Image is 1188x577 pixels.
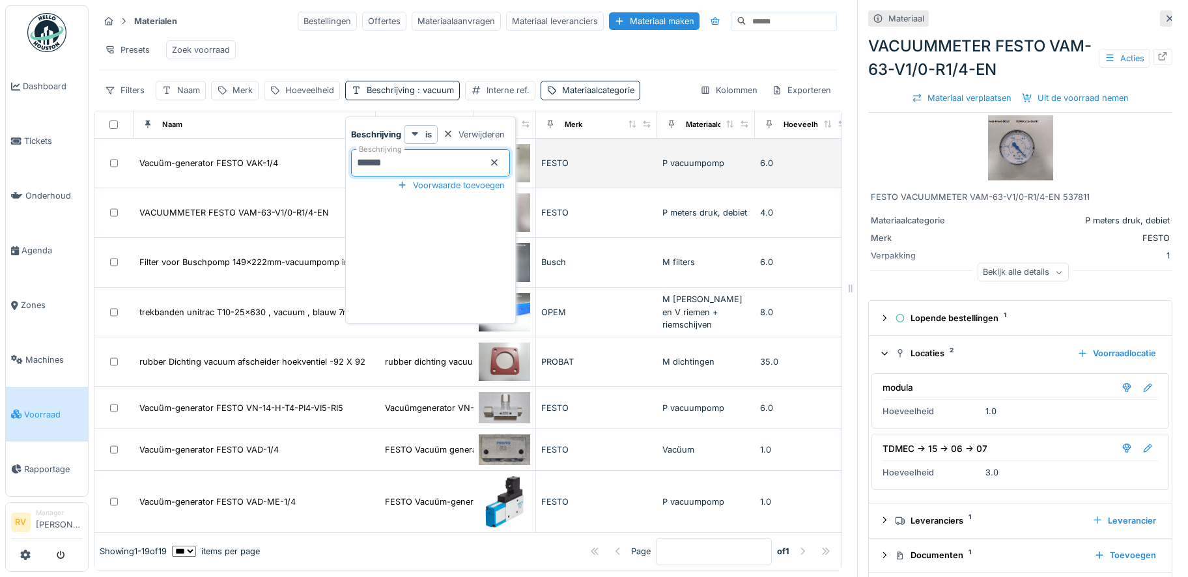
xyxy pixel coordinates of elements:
div: Vacuüm-generator FESTO VN-14-H-T4-PI4-VI5-RI5 [139,402,343,414]
img: Vacuüm-generator FESTO VN-14-H-T4-PI4-VI5-RI5 [479,392,530,423]
div: FESTO [974,232,1170,244]
div: Lopende bestellingen [895,312,1156,324]
div: Zoek voorraad [172,44,230,56]
div: FESTO Vacuüm-generator VAD-ME-1/4 35555 - Vacuu... [385,496,612,508]
div: trekbanden unitrac T10-25x630 , vacuum , blauw 7mm [139,306,357,318]
summary: Leveranciers1Leverancier [874,509,1167,533]
div: VACUUMMETER FESTO VAM-63-V1/0-R1/4-EN [139,206,329,219]
div: P meters druk, debiet [662,206,750,219]
div: Voorwaarde toevoegen [392,176,510,194]
div: Offertes [362,12,406,31]
div: FESTO [541,157,652,169]
div: FESTO [541,496,652,508]
div: FESTO [541,206,652,219]
div: Materiaal [888,12,924,25]
div: 8.0 [760,306,847,318]
div: M filters [662,256,750,268]
div: Manager [36,508,83,518]
div: Filters [99,81,150,100]
div: rubber Dichting vacuum afscheider hoekventiel -92 X 92 [139,356,365,368]
div: M dichtingen [662,356,750,368]
div: OPEM [541,306,652,318]
div: Vacüum [662,443,750,456]
div: 35.0 [760,356,847,368]
strong: Beschrijving [351,128,401,141]
div: FESTO [541,443,652,456]
div: Page [631,545,651,557]
div: Busch [541,256,652,268]
div: Documenten [895,549,1084,561]
span: Voorraad [24,408,83,421]
div: Kolommen [694,81,763,100]
img: Vacuüm-generator FESTO VAD-1/4 [479,434,530,465]
span: Agenda [21,244,83,257]
div: 1.0 [985,405,997,417]
div: 6.0 [760,402,847,414]
div: 1 [974,249,1170,262]
div: Filter voor Buschpomp 149x222mm-vacuumpomp ima [139,256,356,268]
div: Hoeveelheid [784,119,829,130]
div: Materiaalaanvragen [412,12,501,31]
div: 6.0 [760,256,847,268]
div: items per page [172,545,260,557]
span: Dashboard [23,80,83,92]
div: Acties [1099,49,1150,68]
img: Vacuüm-generator FESTO VAD-ME-1/4 [479,476,530,528]
div: Verpakking [871,249,969,262]
div: modula [883,381,913,394]
div: Materiaalcategorie [562,84,634,96]
div: Hoeveelheid [883,405,980,417]
summary: Locaties2Voorraadlocatie [874,341,1167,365]
div: Vacuümgenerator VN-14-H-T4-P14VI5-RI5 Van IMA -... [385,402,603,414]
div: VACUUMMETER FESTO VAM-63-V1/0-R1/4-EN [868,35,1172,81]
div: Exporteren [766,81,837,100]
strong: is [425,128,432,141]
div: P meters druk, debiet [974,214,1170,227]
div: Vacuüm-generator FESTO VAD-ME-1/4 [139,496,296,508]
div: Locaties [895,347,1067,359]
div: Materiaal verplaatsen [907,89,1017,107]
span: Tickets [24,135,83,147]
div: Merk [565,119,582,130]
div: Merk [233,84,253,96]
div: FESTO VACUUMMETER VAM-63-V1/0-R1/4-EN 537811 [871,191,1170,203]
summary: Lopende bestellingen1 [874,306,1167,330]
div: Vacuüm-generator FESTO VAK-1/4 [139,157,278,169]
div: Voorraadlocatie [1072,345,1161,362]
div: 4.0 [760,206,847,219]
div: Toevoegen [1089,546,1161,564]
strong: of 1 [777,545,789,557]
div: rubber dichting vacuum afscheider hoekventiel p... [385,356,587,368]
div: FESTO Vacuüm generator 9394 - VAD-1/4 | VAD 1/4... [385,443,600,456]
div: Interne ref. [487,84,530,96]
div: Merk [871,232,969,244]
div: Materiaal maken [609,12,700,30]
li: [PERSON_NAME] [36,508,83,536]
div: Verwijderen [438,126,510,143]
div: Bekijk alle details [978,263,1069,282]
span: Rapportage [24,463,83,475]
div: Bestellingen [298,12,357,31]
div: Leveranciers [895,514,1082,527]
div: FESTO [541,402,652,414]
div: TDMEC -> 15 -> 06 -> 07 [883,442,987,455]
span: : vacuum [415,85,454,95]
div: 6.0 [760,157,847,169]
span: Onderhoud [25,190,83,202]
div: Hoeveelheid [883,466,980,479]
div: Beschrijving [367,84,454,96]
div: 1.0 [760,496,847,508]
div: Uit de voorraad nemen [1017,89,1134,107]
div: Naam [162,119,182,130]
strong: Materialen [129,15,182,27]
img: Badge_color-CXgf-gQk.svg [27,13,66,52]
div: P vacuumpomp [662,496,750,508]
div: M [PERSON_NAME] en V riemen + riemschijven [662,293,750,331]
div: Materiaalcategorie [871,214,969,227]
div: Naam [177,84,200,96]
div: Vacuüm-generator FESTO VAD-1/4 [139,443,279,456]
div: Leverancier [1087,512,1161,529]
summary: Documenten1Toevoegen [874,544,1167,568]
span: Zones [21,299,83,311]
label: Beschrijving [356,144,404,155]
